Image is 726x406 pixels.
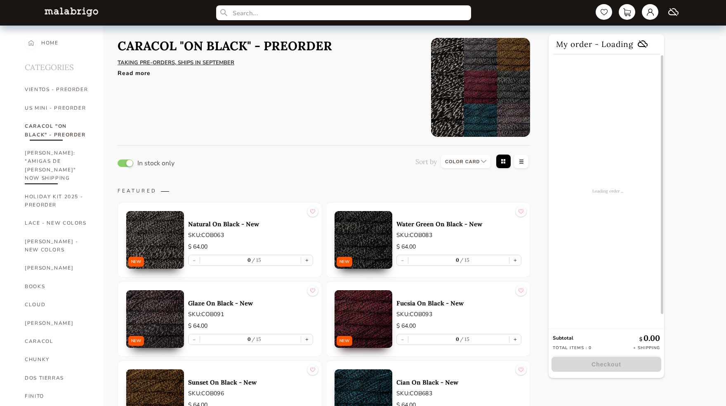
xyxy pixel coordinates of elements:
[639,336,643,342] span: $
[25,387,91,405] a: FINITO
[396,220,521,228] a: Water Green On Black - New
[126,211,184,269] img: 0.jpg
[509,255,521,265] button: +
[25,314,91,332] a: [PERSON_NAME]
[188,242,313,251] p: $ 64.00
[512,154,530,171] img: table-view__disabled.3d689eb7.svg
[25,369,91,387] a: DOS TIERRAS
[549,54,667,327] div: Loading order ...
[25,259,91,277] a: [PERSON_NAME]
[25,188,91,214] a: HOLIDAY KIT 2025 - PREORDER
[188,231,313,239] p: SKU: COB063
[339,338,349,344] p: NEW
[335,290,392,348] img: 0.jpg
[131,338,141,344] p: NEW
[25,52,91,80] h2: CATEGORIES
[131,259,141,265] p: NEW
[396,389,521,398] p: SKU: COB683
[118,59,234,66] u: TAKING PRE-ORDERS, SHIPS IN SEPTEMBER
[41,34,59,52] div: HOME
[25,332,91,350] a: CARACOL
[137,160,174,166] p: In stock only
[188,310,313,319] p: SKU: COB091
[396,322,521,331] p: $ 64.00
[459,257,470,263] label: 15
[459,336,470,342] label: 15
[188,322,313,331] p: $ 64.00
[396,310,521,319] p: SKU: COB093
[188,378,313,386] a: Sunset On Black - New
[126,290,184,348] a: NEW
[126,211,184,269] a: NEW
[25,214,91,232] a: LACE - NEW COLORS
[28,37,34,49] img: home-nav-btn.c16b0172.svg
[335,211,392,269] img: 0.jpg
[25,350,91,368] a: CHUNKY
[396,299,521,307] a: Fucsia On Black - New
[301,255,313,265] button: +
[396,231,521,239] p: SKU: COB083
[118,188,530,194] p: FEATURED
[25,99,91,117] a: US MINI - PREORDER
[25,277,91,296] a: BOOKS
[188,220,313,228] a: Natural On Black - New
[339,259,349,265] p: NEW
[118,38,332,54] h1: CARACOL "ON BLACK" - PREORDER
[25,144,91,188] a: [PERSON_NAME]: "AMIGAS DE [PERSON_NAME]" NOW SHIPPING
[553,335,573,341] strong: Subtotal
[126,290,184,348] img: 0.jpg
[396,378,521,386] a: Cian On Black - New
[25,117,91,144] a: CARACOL "ON BLACK" - PREORDER
[415,157,437,166] p: Sort by
[251,257,262,263] label: 15
[553,345,592,351] p: Total items : 0
[118,65,419,77] div: Read more
[216,5,471,20] input: Search...
[25,296,91,314] a: CLOUD
[633,345,660,351] p: + Shipping
[553,34,660,54] h2: My order - Loading
[45,7,98,16] img: L5WsItTXhTFtyxb3tkNoXNspfcfOAAWlbXYcuBTUg0FA22wzaAJ6kXiYLTb6coiuTfQf1mE2HwVko7IAAAAASUVORK5CYII=
[431,38,530,137] img: 7F356AFC-409B-4396-B34F-09F6455B10C0.jpg
[495,154,512,171] img: grid-view.f2ab8e65.svg
[188,389,313,398] p: SKU: COB096
[509,334,521,345] button: +
[396,242,521,251] p: $ 64.00
[335,211,392,269] a: NEW
[188,299,313,307] a: Glaze On Black - New
[639,333,660,343] p: 0.00
[552,357,661,372] button: Checkout
[549,357,664,372] a: Checkout
[25,80,91,99] a: VIENTOS - PREORDER
[251,336,262,342] label: 15
[335,290,392,348] a: NEW
[638,40,648,48] img: cloud-offline-icon.f14ac36e.svg
[301,334,313,345] button: +
[25,232,91,259] a: [PERSON_NAME] - NEW COLORS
